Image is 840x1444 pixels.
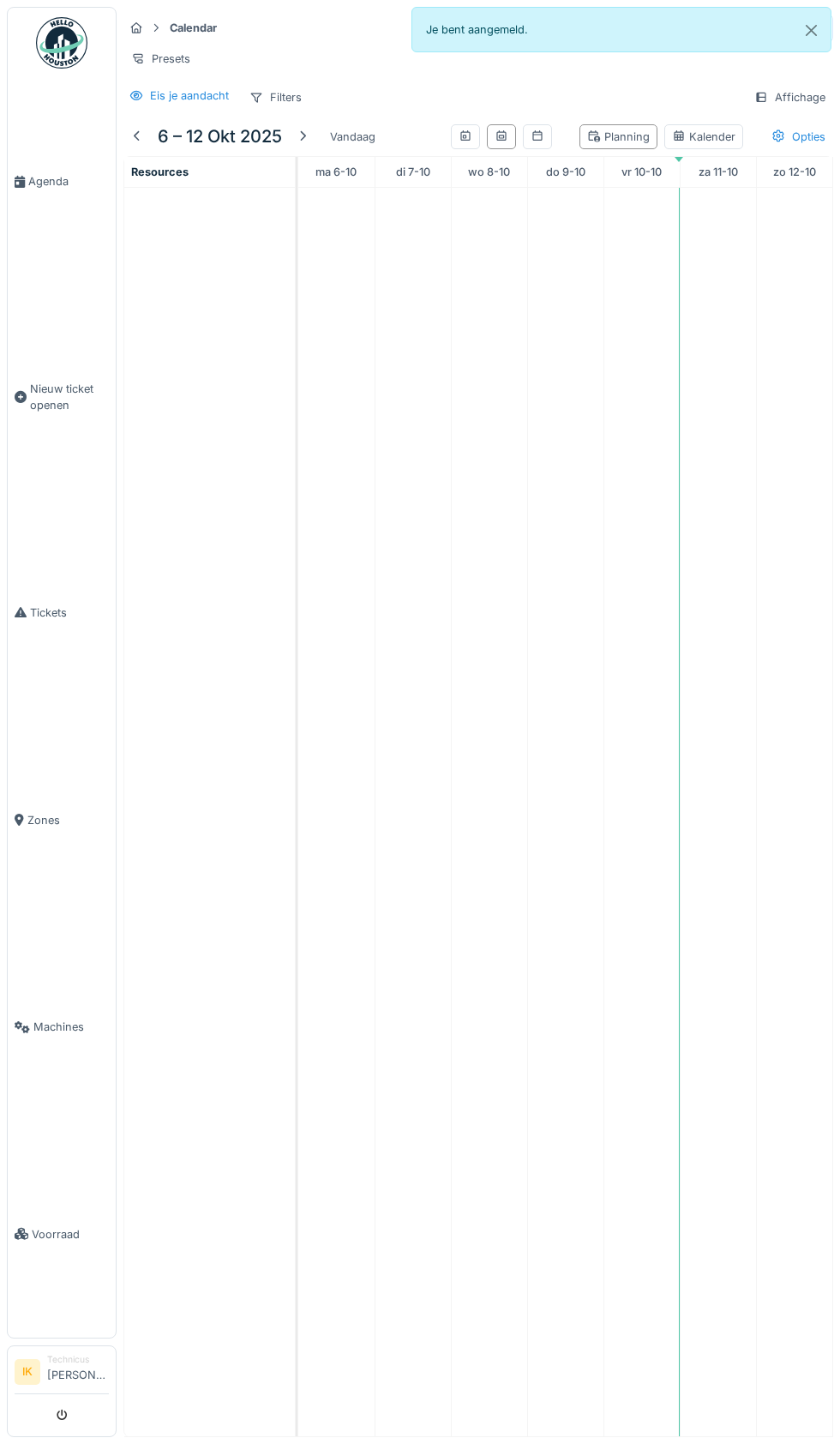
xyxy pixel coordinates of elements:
span: Resources [131,165,189,178]
a: Agenda [8,78,116,286]
div: Kalender [672,129,735,145]
a: 7 oktober 2025 [392,160,435,184]
a: Zones [8,716,116,924]
a: 11 oktober 2025 [694,160,742,184]
a: Tickets [8,509,116,717]
li: [PERSON_NAME] [47,1353,109,1390]
a: Nieuw ticket openen [8,286,116,509]
div: Filters [242,85,309,110]
button: Close [792,8,831,53]
span: Nieuw ticket openen [30,381,109,413]
strong: Calendar [163,20,224,36]
span: Machines [33,1019,109,1035]
a: 6 oktober 2025 [311,160,361,184]
div: Vandaag [323,125,382,148]
div: Je bent aangemeld. [411,7,831,52]
a: 9 oktober 2025 [542,160,590,184]
div: Eis je aandacht [150,87,229,104]
a: 8 oktober 2025 [464,160,514,184]
a: 12 oktober 2025 [769,160,820,184]
div: Technicus [47,1353,109,1366]
div: Affichage [747,85,833,110]
a: IK Technicus[PERSON_NAME] [15,1353,109,1394]
span: Voorraad [32,1226,109,1242]
img: Badge_color-CXgf-gQk.svg [36,17,87,69]
li: IK [15,1359,40,1385]
a: Voorraad [8,1131,116,1339]
div: Opties [764,124,833,149]
a: 10 oktober 2025 [617,160,666,184]
div: Presets [123,46,198,71]
h5: 6 – 12 okt 2025 [158,126,282,147]
span: Zones [27,812,109,828]
a: Machines [8,924,116,1131]
div: Planning [587,129,650,145]
span: Agenda [28,173,109,190]
span: Tickets [30,605,109,621]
